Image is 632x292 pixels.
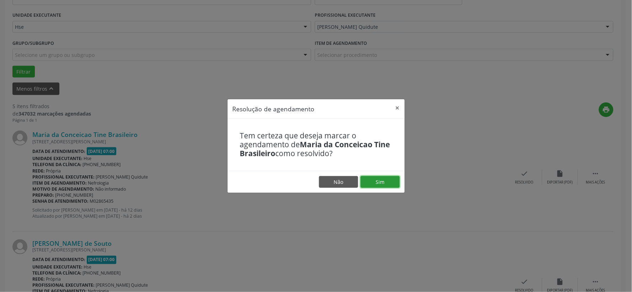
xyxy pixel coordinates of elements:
button: Close [391,99,405,117]
button: Sim [361,176,400,188]
button: Não [319,176,358,188]
h4: Tem certeza que deseja marcar o agendamento de como resolvido? [240,131,392,158]
b: Maria da Conceicao Tine Brasileiro [240,139,390,158]
h5: Resolução de agendamento [233,104,315,113]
